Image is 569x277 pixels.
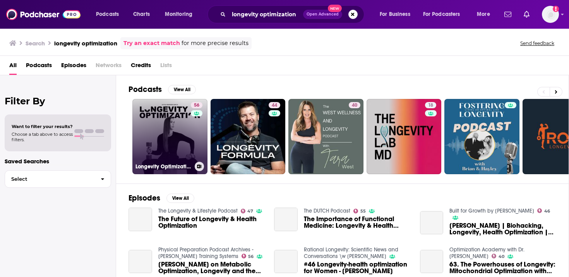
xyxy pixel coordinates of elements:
[288,99,363,174] a: 40
[307,12,339,16] span: Open Advanced
[229,8,303,21] input: Search podcasts, credits, & more...
[194,102,199,109] span: 56
[553,6,559,12] svg: Add a profile image
[304,261,411,274] span: #46 Longevity-health optimization for Women - [PERSON_NAME]
[449,208,534,214] a: Built for Growth by Miesha Tate
[128,8,154,21] a: Charts
[542,6,559,23] img: User Profile
[542,6,559,23] span: Logged in as autumncomm
[304,261,411,274] a: #46 Longevity-health optimization for Women - Judith Mueller
[158,208,238,214] a: The Longevity & Lifestyle Podcast
[242,254,254,258] a: 56
[129,208,152,231] a: The Future of Longevity & Health Optimization
[26,40,45,47] h3: Search
[499,255,504,258] span: 40
[166,194,194,203] button: View All
[471,8,500,21] button: open menu
[360,209,366,213] span: 55
[182,39,249,48] span: for more precise results
[133,9,150,20] span: Charts
[129,85,196,94] a: PodcastsView All
[449,222,556,235] span: [PERSON_NAME] | Biohacking, Longevity, Health Optimization | #24
[449,222,556,235] a: Ben Greenfield | Biohacking, Longevity, Health Optimization | #24
[349,102,360,108] a: 40
[5,158,111,165] p: Saved Searches
[158,261,265,274] span: [PERSON_NAME] on Metabolic Optimization, Longevity and the Future of Sports Supplements
[5,95,111,107] h2: Filter By
[159,8,202,21] button: open menu
[158,261,265,274] a: Joel Jamieson on Metabolic Optimization, Longevity and the Future of Sports Supplements
[272,102,277,109] span: 44
[191,102,202,108] a: 56
[420,211,444,235] a: Ben Greenfield | Biohacking, Longevity, Health Optimization | #24
[518,40,557,47] button: Send feedback
[274,250,298,274] a: #46 Longevity-health optimization for Women - Judith Mueller
[5,177,94,182] span: Select
[304,216,411,229] a: The Importance of Functional Medicine: Longevity & Health Optimization
[501,8,514,21] a: Show notifications dropdown
[544,209,550,213] span: 46
[477,9,490,20] span: More
[269,102,280,108] a: 44
[26,59,52,75] a: Podcasts
[135,163,192,170] h3: Longevity Optimization with [PERSON_NAME]
[303,10,342,19] button: Open AdvancedNew
[449,246,524,260] a: Optimization Academy with Dr. Greg Jones
[328,5,342,12] span: New
[211,99,286,174] a: 44
[129,193,160,203] h2: Episodes
[274,208,298,231] a: The Importance of Functional Medicine: Longevity & Health Optimization
[521,8,533,21] a: Show notifications dropdown
[380,9,410,20] span: For Business
[12,124,73,129] span: Want to filter your results?
[123,39,180,48] a: Try an exact match
[96,59,122,75] span: Networks
[131,59,151,75] a: Credits
[168,85,196,94] button: View All
[5,170,111,188] button: Select
[248,255,254,258] span: 56
[158,246,254,260] a: Physical Preparation Podcast Archives - Robertson Training Systems
[96,9,119,20] span: Podcasts
[132,99,207,174] a: 56Longevity Optimization with [PERSON_NAME]
[247,209,253,213] span: 47
[418,8,471,21] button: open menu
[129,193,194,203] a: EpisodesView All
[241,209,254,213] a: 47
[12,132,73,142] span: Choose a tab above to access filters.
[304,208,350,214] a: The DUTCH Podcast
[215,5,372,23] div: Search podcasts, credits, & more...
[420,250,444,274] a: 63. The Powerhouses of Longevity: Mitochondrial Optimization with Dr. Elizabeth Yurth
[129,250,152,274] a: Joel Jamieson on Metabolic Optimization, Longevity and the Future of Sports Supplements
[6,7,81,22] img: Podchaser - Follow, Share and Rate Podcasts
[9,59,17,75] a: All
[54,40,117,47] h3: longevity optimization
[537,208,550,213] a: 46
[428,102,433,109] span: 18
[353,209,366,213] a: 55
[542,6,559,23] button: Show profile menu
[374,8,420,21] button: open menu
[423,9,460,20] span: For Podcasters
[129,85,162,94] h2: Podcasts
[449,261,556,274] span: 63. The Powerhouses of Longevity: Mitochondrial Optimization with [PERSON_NAME]
[492,254,504,258] a: 40
[165,9,192,20] span: Monitoring
[449,261,556,274] a: 63. The Powerhouses of Longevity: Mitochondrial Optimization with Dr. Elizabeth Yurth
[91,8,129,21] button: open menu
[352,102,357,109] span: 40
[304,246,398,260] a: Rational Longevity: Scientific News and Conversations \w Elias Schlie
[367,99,442,174] a: 18
[158,216,265,229] a: The Future of Longevity & Health Optimization
[425,102,436,108] a: 18
[61,59,86,75] a: Episodes
[160,59,172,75] span: Lists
